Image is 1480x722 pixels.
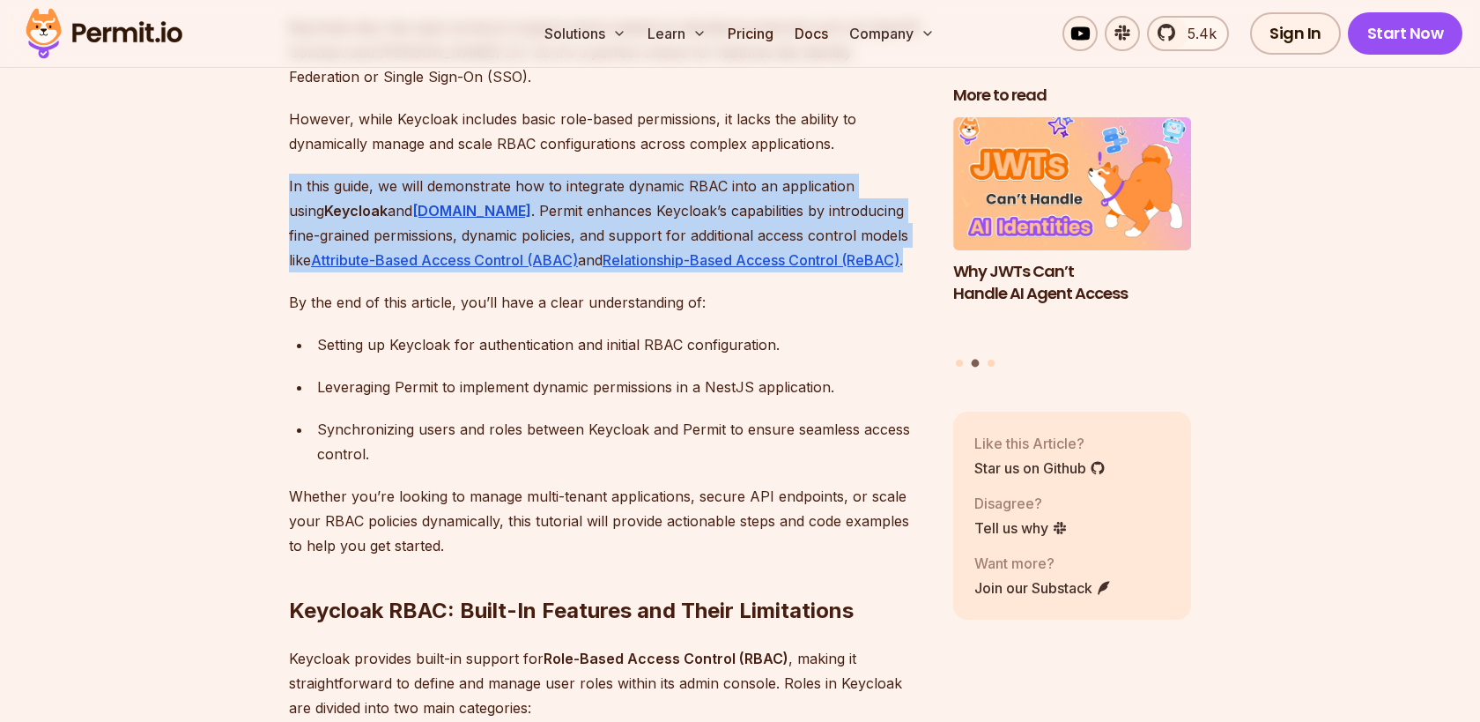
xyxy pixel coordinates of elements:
[953,85,1191,107] h2: More to read
[953,117,1191,349] a: Why JWTs Can’t Handle AI Agent AccessWhy JWTs Can’t Handle AI Agent Access
[289,290,925,315] p: By the end of this article, you’ll have a clear understanding of:
[603,251,899,269] a: Relationship-Based Access Control (ReBAC)
[317,375,925,399] div: Leveraging Permit to implement dynamic permissions in a NestJS application.
[289,646,925,720] p: Keycloak provides built-in support for , making it straightforward to define and manage user role...
[324,202,388,220] strong: Keycloak
[721,16,781,51] a: Pricing
[953,117,1191,370] div: Posts
[974,433,1106,454] p: Like this Article?
[974,517,1068,539] a: Tell us why
[974,458,1106,479] a: Star us on Github
[289,526,925,625] h2: Keycloak RBAC: Built-In Features and Their Limitations
[988,360,995,367] button: Go to slide 3
[544,650,788,667] strong: Role-Based Access Control (RBAC)
[1177,23,1217,44] span: 5.4k
[289,107,925,156] p: However, while Keycloak includes basic role-based permissions, it lacks the ability to dynamicall...
[289,484,925,558] p: Whether you’re looking to manage multi-tenant applications, secure API endpoints, or scale your R...
[974,577,1112,599] a: Join our Substack
[317,332,925,357] div: Setting up Keycloak for authentication and initial RBAC configuration.
[1348,12,1463,55] a: Start Now
[953,117,1191,349] li: 2 of 3
[640,16,714,51] button: Learn
[974,493,1068,514] p: Disagree?
[953,117,1191,251] img: Why JWTs Can’t Handle AI Agent Access
[412,202,531,220] a: [DOMAIN_NAME]
[788,16,835,51] a: Docs
[537,16,633,51] button: Solutions
[1147,16,1229,51] a: 5.4k
[953,261,1191,305] h3: Why JWTs Can’t Handle AI Agent Access
[842,16,942,51] button: Company
[956,360,963,367] button: Go to slide 1
[311,251,578,269] a: Attribute-Based Access Control (ABAC)
[289,174,925,272] p: In this guide, we will demonstrate how to integrate dynamic RBAC into an application using and . ...
[18,4,190,63] img: Permit logo
[972,360,980,368] button: Go to slide 2
[1250,12,1341,55] a: Sign In
[974,553,1112,574] p: Want more?
[317,417,925,466] div: Synchronizing users and roles between Keycloak and Permit to ensure seamless access control.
